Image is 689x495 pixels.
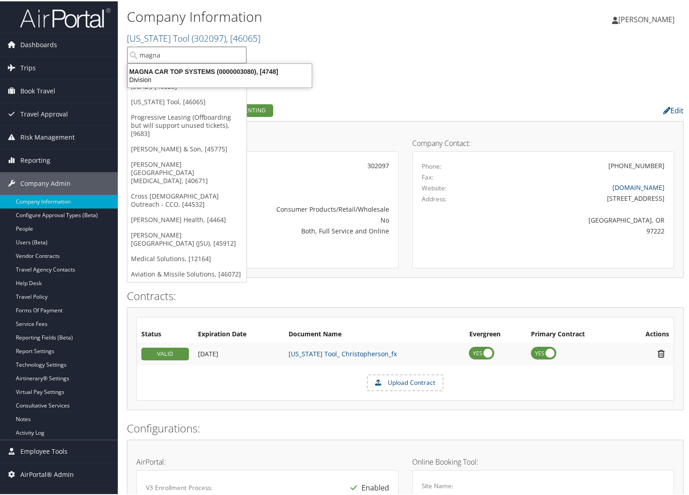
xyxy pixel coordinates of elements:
[122,66,317,74] div: MAGNA CAR TOP SYSTEMS (0000003080), [4748]
[486,214,665,223] div: [GEOGRAPHIC_DATA], OR
[136,457,399,464] h4: AirPortal:
[486,192,665,202] div: [STREET_ADDRESS]
[20,6,111,27] img: airportal-logo.png
[346,478,389,495] div: Enabled
[608,160,665,169] div: [PHONE_NUMBER]
[612,5,684,32] a: [PERSON_NAME]
[192,31,226,43] span: ( 302097 )
[618,13,675,23] span: [PERSON_NAME]
[127,250,246,265] a: Medical Solutions, [12164]
[127,6,498,25] h1: Company Information
[127,187,246,211] a: Cross [DEMOGRAPHIC_DATA] Outreach - CCO, [44532]
[422,171,434,180] label: Fax:
[422,480,453,489] label: Site Name:
[141,346,189,359] div: VALID
[146,482,212,491] label: V3 Enrollment Process:
[231,214,389,223] div: No
[127,287,684,302] h2: Contracts:
[464,325,526,341] th: Evergreen
[422,160,442,170] label: Phone:
[663,104,684,114] a: Edit
[231,203,389,213] div: Consumer Products/Retail/Wholesale
[422,182,447,191] label: Website:
[127,108,246,140] a: Progressive Leasing (Offboarding but will support unused tickets), [9683]
[623,325,674,341] th: Actions
[422,193,447,202] label: Address:
[368,374,443,389] label: Upload Contract
[20,439,67,461] span: Employee Tools
[198,348,218,357] span: [DATE]
[20,171,71,194] span: Company Admin
[289,348,397,357] a: [US_STATE] Tool_ Christopherson_fx
[198,349,279,357] div: Add/Edit Date
[122,74,317,82] div: Division
[653,348,669,357] i: Remove Contract
[127,45,246,62] input: Search Accounts
[412,457,675,464] h4: Online Booking Tool:
[127,140,246,155] a: [PERSON_NAME] & Son, [45775]
[127,101,493,116] h2: Company Profile:
[612,182,665,190] a: [DOMAIN_NAME]
[20,102,68,124] span: Travel Approval
[20,78,55,101] span: Book Travel
[127,31,260,43] a: [US_STATE] Tool
[226,31,260,43] span: , [ 46065 ]
[127,226,246,250] a: [PERSON_NAME][GEOGRAPHIC_DATA] (JSU), [45912]
[526,325,623,341] th: Primary Contract
[231,160,389,169] div: 302097
[137,325,193,341] th: Status
[20,55,36,78] span: Trips
[20,32,57,55] span: Dashboards
[193,325,284,341] th: Expiration Date
[127,419,684,435] h2: Configurations:
[127,265,246,281] a: Aviation & Missile Solutions, [46072]
[127,93,246,108] a: [US_STATE] Tool, [46065]
[284,325,464,341] th: Document Name
[412,138,675,146] h4: Company Contact:
[136,138,399,146] h4: Account Details:
[127,211,246,226] a: [PERSON_NAME] Health, [4464]
[231,225,389,234] div: Both, Full Service and Online
[486,225,665,234] div: 97222
[20,462,74,485] span: AirPortal® Admin
[20,148,50,170] span: Reporting
[127,155,246,187] a: [PERSON_NAME][GEOGRAPHIC_DATA][MEDICAL_DATA], [40671]
[20,125,75,147] span: Risk Management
